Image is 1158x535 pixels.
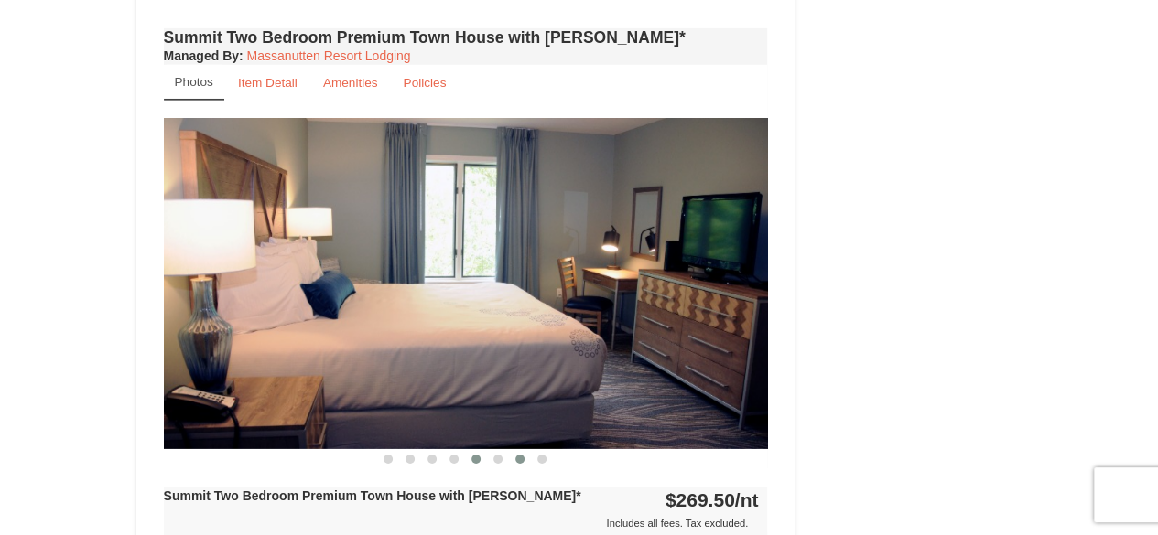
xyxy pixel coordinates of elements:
[175,75,213,89] small: Photos
[735,489,759,510] span: /nt
[226,65,309,101] a: Item Detail
[164,514,759,532] div: Includes all fees. Tax excluded.
[164,488,581,503] strong: Summit Two Bedroom Premium Town House with [PERSON_NAME]*
[403,76,446,90] small: Policies
[247,48,411,63] a: Massanutten Resort Lodging
[164,48,244,63] strong: :
[164,65,224,101] a: Photos
[666,489,759,510] strong: $269.50
[164,48,239,63] span: Managed By
[323,76,378,90] small: Amenities
[391,65,458,101] a: Policies
[238,76,298,90] small: Item Detail
[311,65,390,101] a: Amenities
[164,28,768,47] h4: Summit Two Bedroom Premium Town House with [PERSON_NAME]*
[164,118,768,448] img: 18876286-232-8cc8d24b.png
